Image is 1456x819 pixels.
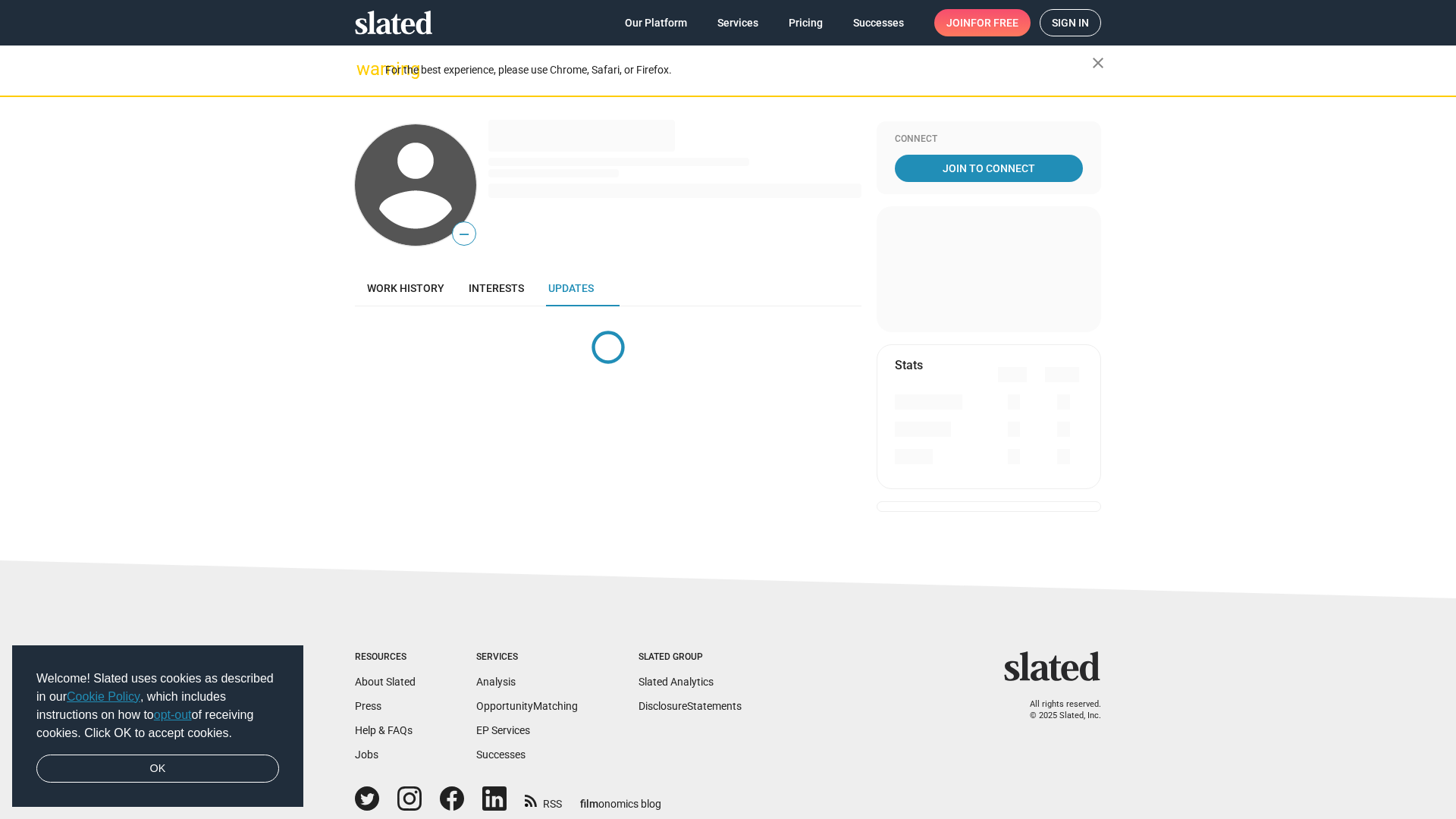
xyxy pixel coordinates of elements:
span: — [453,224,475,244]
a: Analysis [476,676,516,688]
div: Slated Group [639,651,742,664]
div: For the best experience, please use Chrome, Safari, or Firefox. [385,60,1092,80]
a: Successes [841,9,916,36]
a: Cookie Policy [67,690,140,703]
mat-icon: warning [356,60,375,78]
span: Sign in [1052,10,1089,36]
a: Help & FAQs [355,724,413,736]
a: filmonomics blog [580,785,661,811]
a: Join To Connect [895,155,1083,182]
a: Interests [457,270,536,306]
a: DisclosureStatements [639,700,742,712]
span: Our Platform [625,9,687,36]
span: Pricing [789,9,823,36]
a: About Slated [355,676,416,688]
a: Press [355,700,381,712]
span: film [580,798,598,810]
span: Successes [853,9,904,36]
mat-icon: close [1089,54,1107,72]
a: Sign in [1040,9,1101,36]
span: for free [971,9,1018,36]
a: Updates [536,270,606,306]
a: Jobs [355,748,378,761]
span: Join To Connect [898,155,1080,182]
a: Work history [355,270,457,306]
mat-card-title: Stats [895,357,923,373]
a: OpportunityMatching [476,700,578,712]
span: Services [717,9,758,36]
a: Successes [476,748,526,761]
a: Our Platform [613,9,699,36]
a: Slated Analytics [639,676,714,688]
p: All rights reserved. © 2025 Slated, Inc. [1014,699,1101,721]
span: Interests [469,282,524,294]
a: Pricing [777,9,835,36]
span: Welcome! Slated uses cookies as described in our , which includes instructions on how to of recei... [36,670,279,742]
div: Connect [895,133,1083,146]
div: Resources [355,651,416,664]
a: opt-out [154,708,192,721]
span: Join [946,9,1018,36]
a: EP Services [476,724,530,736]
div: Services [476,651,578,664]
span: Updates [548,282,594,294]
a: dismiss cookie message [36,755,279,783]
a: RSS [525,788,562,811]
div: cookieconsent [12,645,303,808]
a: Joinfor free [934,9,1031,36]
a: Services [705,9,770,36]
span: Work history [367,282,444,294]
